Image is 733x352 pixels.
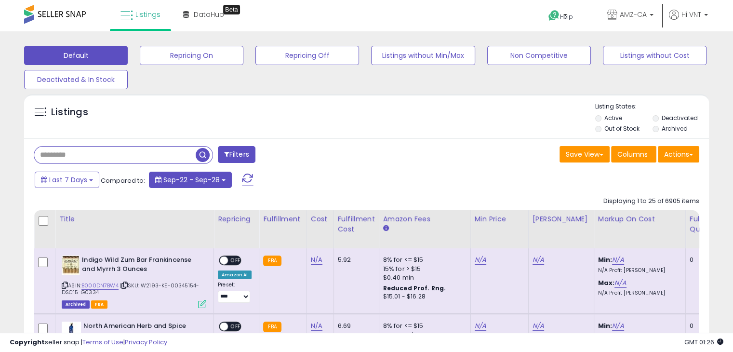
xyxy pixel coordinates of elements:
div: 5.92 [338,256,372,264]
small: Amazon Fees. [383,224,389,233]
div: 6.69 [338,322,372,330]
span: Listings [135,10,160,19]
div: Repricing [218,214,255,224]
div: seller snap | | [10,338,167,347]
button: Repricing On [140,46,243,65]
button: Save View [560,146,610,162]
th: The percentage added to the cost of goods (COGS) that forms the calculator for Min & Max prices. [594,210,685,248]
a: Help [541,2,592,31]
div: 0 [690,256,720,264]
a: N/A [311,321,322,331]
small: FBA [263,256,281,266]
p: Listing States: [595,102,709,111]
div: Preset: [218,282,252,303]
button: Actions [658,146,699,162]
label: Active [604,114,622,122]
h5: Listings [51,106,88,119]
div: $15.01 - $16.28 [383,293,463,301]
div: 15% for > $15 [383,265,463,273]
b: Min: [598,321,613,330]
a: N/A [533,255,544,265]
span: FBA [91,300,107,309]
label: Deactivated [661,114,697,122]
p: N/A Profit [PERSON_NAME] [598,267,678,274]
button: Filters [218,146,255,163]
div: Amazon AI [218,271,252,279]
button: Non Competitive [487,46,591,65]
i: Get Help [548,10,560,22]
span: 2025-10-6 01:26 GMT [684,338,723,347]
button: Listings without Min/Max [371,46,475,65]
img: 51n483coztS._SL40_.jpg [62,256,80,275]
a: N/A [475,321,486,331]
b: Reduced Prof. Rng. [383,284,446,292]
a: N/A [533,321,544,331]
div: Amazon Fees [383,214,466,224]
span: DataHub [194,10,224,19]
span: Listings that have been deleted from Seller Central [62,300,90,309]
div: 15% for > $15 [383,331,463,339]
div: Title [59,214,210,224]
a: N/A [311,255,322,265]
b: Max: [598,278,615,287]
div: Tooltip anchor [223,5,240,14]
div: 8% for <= $15 [383,256,463,264]
a: N/A [612,321,624,331]
label: Out of Stock [604,124,640,133]
b: North American Herb and Spice Scalpclenz Shampoo, 8 Ounce [83,322,200,342]
span: OFF [228,257,243,265]
div: [PERSON_NAME] [533,214,590,224]
a: Terms of Use [82,338,123,347]
strong: Copyright [10,338,45,347]
button: Default [24,46,128,65]
div: ASIN: [62,256,206,307]
b: Indigo Wild Zum Bar Frankincense and Myrrh 3 Ounces [82,256,199,276]
span: Sep-22 - Sep-28 [163,175,220,185]
span: OFF [228,323,243,331]
div: $0.40 min [383,273,463,282]
div: Fulfillment [263,214,302,224]
div: Displaying 1 to 25 of 6905 items [603,197,699,206]
a: B000DN7BW4 [81,282,119,290]
a: Hi VNT [669,10,708,31]
button: Deactivated & In Stock [24,70,128,89]
a: Privacy Policy [125,338,167,347]
span: AMZ-CA [620,10,647,19]
button: Repricing Off [255,46,359,65]
a: N/A [614,278,626,288]
button: Sep-22 - Sep-28 [149,172,232,188]
div: 0 [690,322,720,330]
p: N/A Profit [PERSON_NAME] [598,290,678,297]
span: Hi VNT [681,10,701,19]
img: 31U2QZG5WoL._SL40_.jpg [62,322,81,341]
span: Columns [617,149,648,159]
span: Last 7 Days [49,175,87,185]
button: Listings without Cost [603,46,706,65]
small: FBA [263,322,281,332]
div: Min Price [475,214,524,224]
div: Cost [311,214,330,224]
button: Last 7 Days [35,172,99,188]
div: Fulfillment Cost [338,214,375,234]
span: | SKU: W2193-KE-00345154-DSC15-G0334 [62,282,199,296]
div: 8% for <= $15 [383,322,463,330]
div: Markup on Cost [598,214,681,224]
span: Help [560,13,573,21]
span: Compared to: [101,176,145,185]
a: N/A [475,255,486,265]
b: Min: [598,255,613,264]
label: Archived [661,124,687,133]
div: Fulfillable Quantity [690,214,723,234]
a: N/A [612,255,624,265]
button: Columns [611,146,656,162]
